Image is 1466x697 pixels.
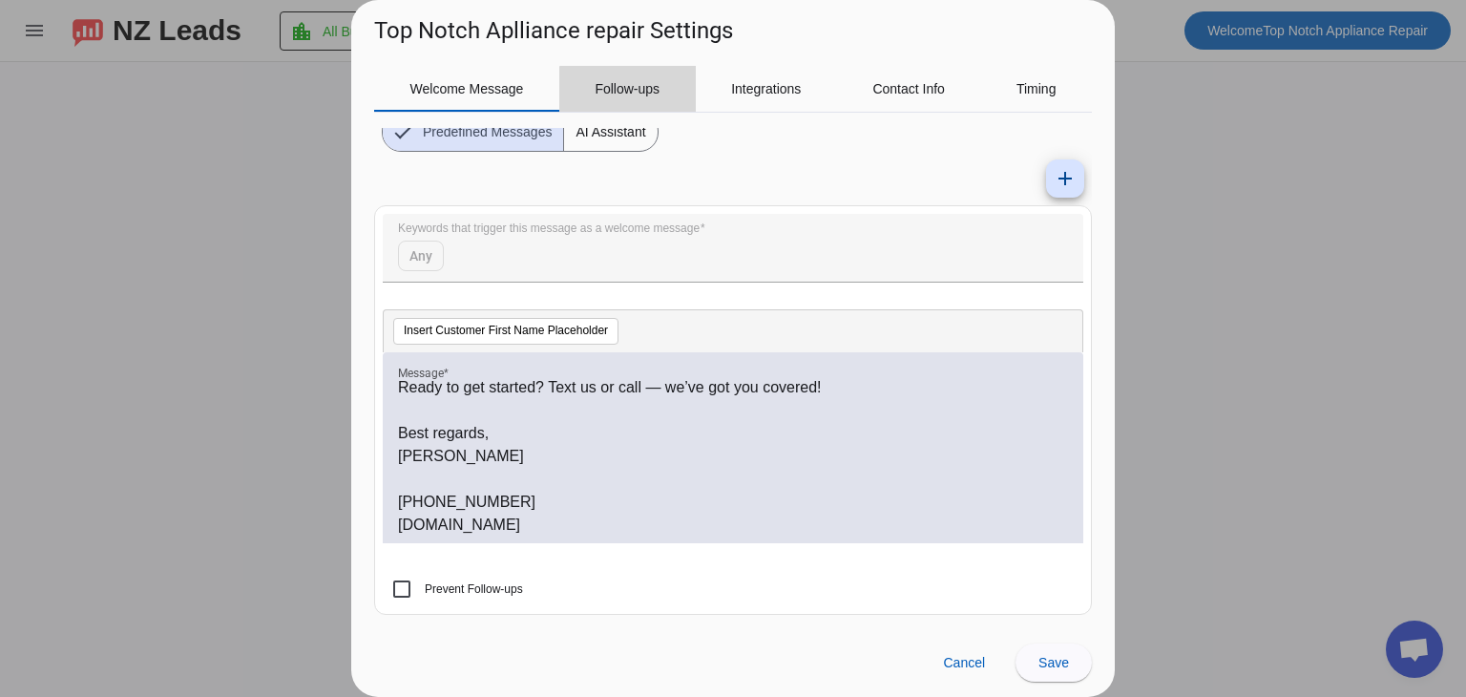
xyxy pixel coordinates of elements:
span: Cancel [943,655,985,670]
span: Follow-ups [595,82,660,95]
p: Ready to get started? Text us or call — we’ve got you covered! [398,376,1068,399]
span: Integrations [731,82,801,95]
span: AI Assistant [564,113,657,151]
mat-label: Keywords that trigger this message as a welcome message [398,222,700,235]
span: Save [1038,655,1069,670]
p: [PERSON_NAME] [398,445,1068,468]
p: Best regards, [398,422,1068,445]
span: Welcome Message [410,82,524,95]
h1: Top Notch Aplliance repair Settings [374,15,733,46]
span: Contact Info [872,82,945,95]
span: Predefined Messages [411,113,563,151]
mat-icon: add [1054,167,1077,190]
span: Timing [1016,82,1057,95]
button: Save [1016,644,1092,682]
button: Cancel [928,644,1000,682]
p: [DOMAIN_NAME] [398,514,1068,537]
p: [PHONE_NUMBER] [398,491,1068,514]
label: Prevent Follow-ups [421,580,523,599]
button: Insert Customer First Name Placeholder [393,318,618,345]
